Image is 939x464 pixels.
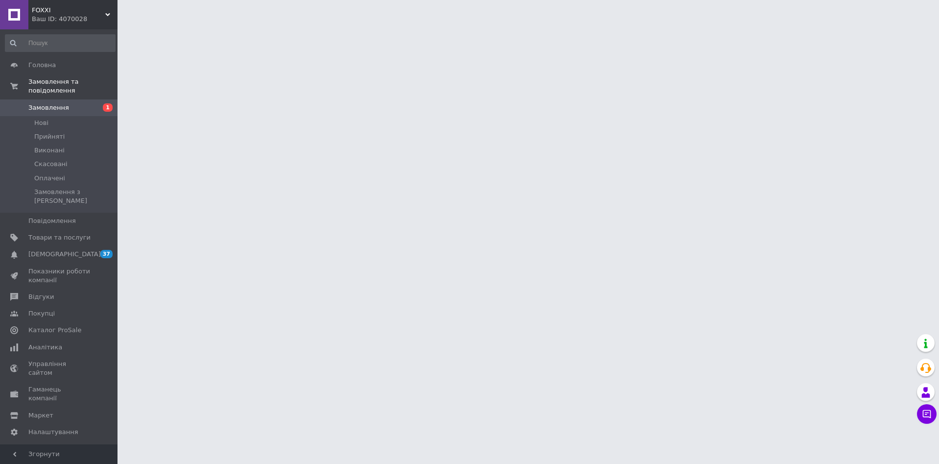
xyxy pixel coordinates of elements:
span: Налаштування [28,428,78,437]
span: FOXXI [32,6,105,15]
span: Відгуки [28,293,54,301]
button: Чат з покупцем [917,404,937,424]
span: Замовлення з [PERSON_NAME] [34,188,115,205]
span: Виконані [34,146,65,155]
span: Повідомлення [28,217,76,225]
span: Гаманець компанії [28,385,91,403]
span: Управління сайтом [28,360,91,377]
span: Аналітика [28,343,62,352]
span: Показники роботи компанії [28,267,91,285]
span: Маркет [28,411,53,420]
span: Замовлення [28,103,69,112]
span: Нові [34,119,48,127]
span: Головна [28,61,56,70]
span: 1 [103,103,113,112]
span: Товари та послуги [28,233,91,242]
span: [DEMOGRAPHIC_DATA] [28,250,101,259]
span: Прийняті [34,132,65,141]
div: Ваш ID: 4070028 [32,15,117,24]
span: Оплачені [34,174,65,183]
span: Каталог ProSale [28,326,81,335]
span: Замовлення та повідомлення [28,77,117,95]
span: Покупці [28,309,55,318]
span: 37 [100,250,113,258]
input: Пошук [5,34,116,52]
span: Скасовані [34,160,68,169]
